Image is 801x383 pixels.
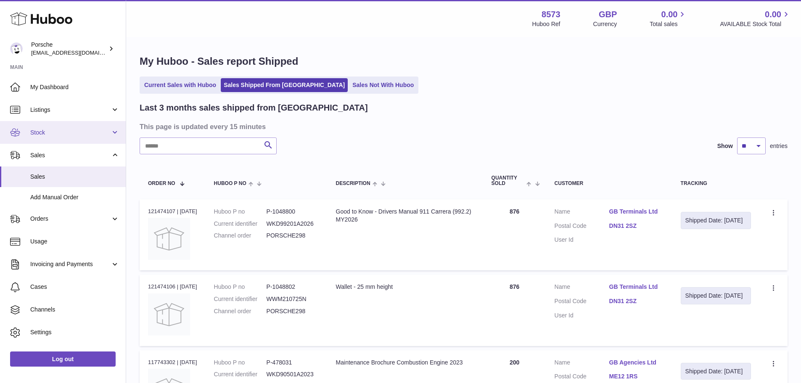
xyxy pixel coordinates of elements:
[542,9,560,20] strong: 8573
[31,49,124,56] span: [EMAIL_ADDRESS][DOMAIN_NAME]
[555,359,609,369] dt: Name
[30,215,111,223] span: Orders
[30,238,119,246] span: Usage
[140,55,788,68] h1: My Huboo - Sales report Shipped
[555,283,609,293] dt: Name
[214,232,267,240] dt: Channel order
[555,208,609,218] dt: Name
[148,293,190,335] img: no-photo.jpg
[336,359,475,367] div: Maintenance Brochure Combustion Engine 2023
[214,295,267,303] dt: Current identifier
[555,372,609,383] dt: Postal Code
[140,102,368,114] h2: Last 3 months sales shipped from [GEOGRAPHIC_DATA]
[532,20,560,28] div: Huboo Ref
[148,218,190,260] img: no-photo.jpg
[720,20,791,28] span: AVAILABLE Stock Total
[148,359,197,366] div: 117743302 | [DATE]
[650,20,687,28] span: Total sales
[214,307,267,315] dt: Channel order
[267,208,319,216] dd: P-1048800
[685,367,747,375] div: Shipped Date: [DATE]
[30,173,119,181] span: Sales
[148,181,175,186] span: Order No
[609,222,664,230] a: DN31 2SZ
[609,283,664,291] a: GB Terminals Ltd
[221,78,348,92] a: Sales Shipped From [GEOGRAPHIC_DATA]
[267,232,319,240] dd: PORSCHE298
[685,292,747,300] div: Shipped Date: [DATE]
[30,193,119,201] span: Add Manual Order
[214,283,267,291] dt: Huboo P no
[593,20,617,28] div: Currency
[267,370,319,378] dd: WKD90501A2023
[609,297,664,305] a: DN31 2SZ
[267,220,319,228] dd: WKD99201A2026
[336,181,370,186] span: Description
[214,181,246,186] span: Huboo P no
[214,220,267,228] dt: Current identifier
[10,351,116,367] a: Log out
[770,142,788,150] span: entries
[483,275,546,346] td: 876
[555,222,609,232] dt: Postal Code
[214,359,267,367] dt: Huboo P no
[267,295,319,303] dd: WWM210725N
[148,283,197,291] div: 121474106 | [DATE]
[30,328,119,336] span: Settings
[555,181,664,186] div: Customer
[30,260,111,268] span: Invoicing and Payments
[214,370,267,378] dt: Current identifier
[214,208,267,216] dt: Huboo P no
[336,208,475,224] div: Good to Know - Drivers Manual 911 Carrera (992.2) MY2026
[717,142,733,150] label: Show
[140,122,785,131] h3: This page is updated every 15 minutes
[555,236,609,244] dt: User Id
[267,283,319,291] dd: P-1048802
[599,9,617,20] strong: GBP
[30,306,119,314] span: Channels
[681,181,751,186] div: Tracking
[30,129,111,137] span: Stock
[609,372,664,380] a: ME12 1RS
[661,9,678,20] span: 0.00
[492,175,525,186] span: Quantity Sold
[720,9,791,28] a: 0.00 AVAILABLE Stock Total
[10,42,23,55] img: internalAdmin-8573@internal.huboo.com
[349,78,417,92] a: Sales Not With Huboo
[30,106,111,114] span: Listings
[336,283,475,291] div: Wallet - 25 mm height
[31,41,107,57] div: Porsche
[609,359,664,367] a: GB Agencies Ltd
[555,297,609,307] dt: Postal Code
[267,359,319,367] dd: P-478031
[555,312,609,320] dt: User Id
[765,9,781,20] span: 0.00
[30,283,119,291] span: Cases
[30,151,111,159] span: Sales
[685,217,747,225] div: Shipped Date: [DATE]
[148,208,197,215] div: 121474107 | [DATE]
[483,199,546,270] td: 876
[30,83,119,91] span: My Dashboard
[609,208,664,216] a: GB Terminals Ltd
[650,9,687,28] a: 0.00 Total sales
[267,307,319,315] dd: PORSCHE298
[141,78,219,92] a: Current Sales with Huboo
